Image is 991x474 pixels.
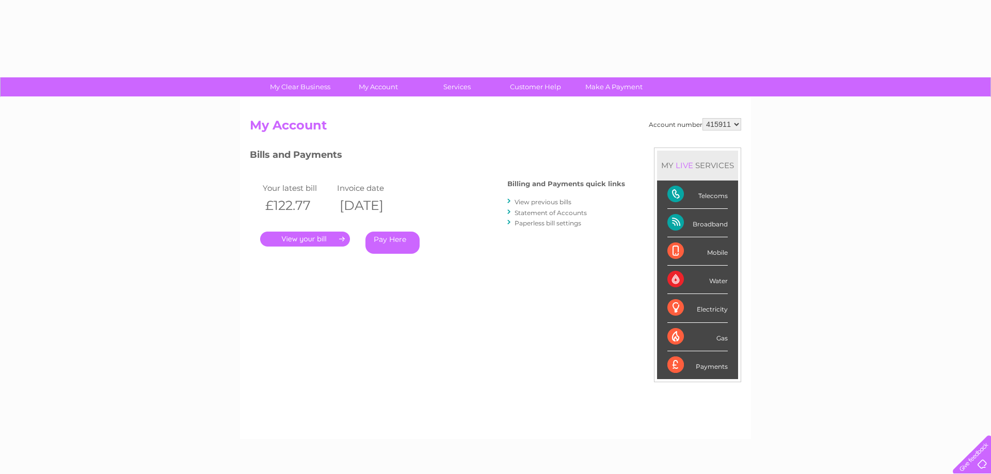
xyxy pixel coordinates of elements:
div: MY SERVICES [657,151,738,180]
a: Make A Payment [571,77,657,96]
a: Services [414,77,500,96]
td: Your latest bill [260,181,334,195]
th: [DATE] [334,195,409,216]
h2: My Account [250,118,741,138]
th: £122.77 [260,195,334,216]
a: . [260,232,350,247]
div: Account number [649,118,741,130]
div: Electricity [667,294,728,322]
div: Payments [667,351,728,379]
div: Water [667,266,728,294]
a: Pay Here [365,232,420,254]
div: Broadband [667,209,728,237]
div: Gas [667,323,728,351]
a: Customer Help [493,77,578,96]
h3: Bills and Payments [250,148,625,166]
div: LIVE [674,160,695,170]
div: Telecoms [667,181,728,209]
h4: Billing and Payments quick links [507,180,625,188]
a: Paperless bill settings [515,219,581,227]
div: Mobile [667,237,728,266]
a: Statement of Accounts [515,209,587,217]
a: View previous bills [515,198,571,206]
a: My Clear Business [258,77,343,96]
a: My Account [336,77,421,96]
td: Invoice date [334,181,409,195]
